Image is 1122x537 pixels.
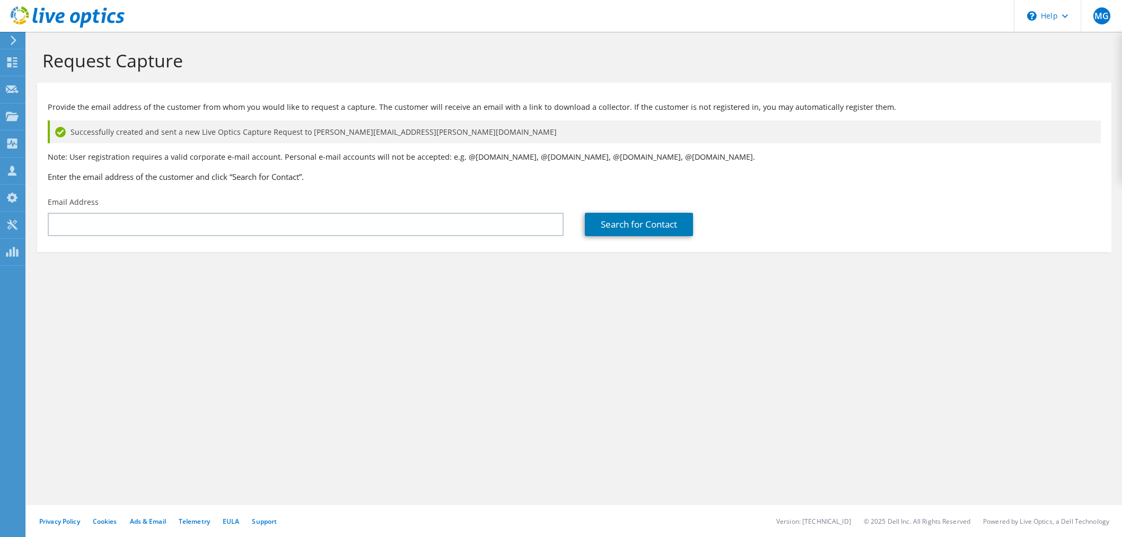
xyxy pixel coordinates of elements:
[223,517,239,526] a: EULA
[42,49,1101,72] h1: Request Capture
[983,517,1109,526] li: Powered by Live Optics, a Dell Technology
[48,101,1101,113] p: Provide the email address of the customer from whom you would like to request a capture. The cust...
[39,517,80,526] a: Privacy Policy
[864,517,970,526] li: © 2025 Dell Inc. All Rights Reserved
[71,126,557,138] span: Successfully created and sent a new Live Optics Capture Request to [PERSON_NAME][EMAIL_ADDRESS][P...
[130,517,166,526] a: Ads & Email
[776,517,851,526] li: Version: [TECHNICAL_ID]
[179,517,210,526] a: Telemetry
[48,197,99,207] label: Email Address
[1027,11,1037,21] svg: \n
[93,517,117,526] a: Cookies
[585,213,693,236] a: Search for Contact
[48,151,1101,163] p: Note: User registration requires a valid corporate e-mail account. Personal e-mail accounts will ...
[252,517,277,526] a: Support
[48,171,1101,183] h3: Enter the email address of the customer and click “Search for Contact”.
[1093,7,1110,24] span: MG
